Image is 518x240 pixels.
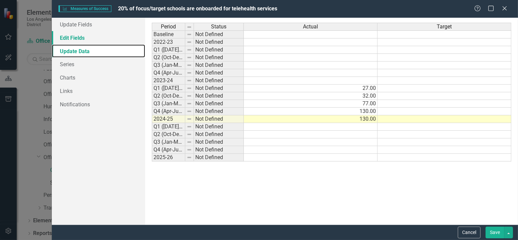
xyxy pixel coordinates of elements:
img: 8DAGhfEEPCf229AAAAAElFTkSuQmCC [187,78,192,83]
td: Not Defined [194,146,244,154]
td: Q3 (Jan-Mar)-24/25 [152,100,185,108]
span: Period [161,24,176,30]
a: Edit Fields [52,31,145,44]
td: Not Defined [194,54,244,62]
td: 77.00 [244,100,378,108]
td: 2025-26 [152,154,185,161]
img: 8DAGhfEEPCf229AAAAAElFTkSuQmCC [187,55,192,60]
td: Not Defined [194,46,244,54]
img: 8DAGhfEEPCf229AAAAAElFTkSuQmCC [187,93,192,99]
td: Not Defined [194,69,244,77]
img: 8DAGhfEEPCf229AAAAAElFTkSuQmCC [187,86,192,91]
button: Cancel [458,227,481,238]
td: Not Defined [194,92,244,100]
td: Not Defined [194,38,244,46]
button: Save [486,227,504,238]
img: 8DAGhfEEPCf229AAAAAElFTkSuQmCC [187,139,192,145]
td: Q3 (Jan-Mar)-25/26 [152,138,185,146]
span: Actual [303,24,318,30]
a: Update Fields [52,18,145,31]
img: 8DAGhfEEPCf229AAAAAElFTkSuQmCC [187,147,192,152]
td: Not Defined [194,131,244,138]
img: 8DAGhfEEPCf229AAAAAElFTkSuQmCC [187,70,192,76]
img: 8DAGhfEEPCf229AAAAAElFTkSuQmCC [187,47,192,52]
td: Q1 ([DATE]-Sep)-23/24 [152,46,185,54]
td: Not Defined [194,62,244,69]
td: Not Defined [194,138,244,146]
img: 8DAGhfEEPCf229AAAAAElFTkSuQmCC [187,124,192,129]
img: 8DAGhfEEPCf229AAAAAElFTkSuQmCC [187,109,192,114]
td: Not Defined [194,154,244,161]
td: Q4 (Apr-Jun)-23/24 [152,69,185,77]
td: Q2 (Oct-Dec)-24/25 [152,92,185,100]
a: Notifications [52,98,145,111]
span: Target [437,24,452,30]
td: Not Defined [194,77,244,85]
img: 8DAGhfEEPCf229AAAAAElFTkSuQmCC [187,155,192,160]
td: Q3 (Jan-Mar)-23/24 [152,62,185,69]
td: Not Defined [194,123,244,131]
td: Not Defined [194,108,244,115]
td: 32.00 [244,92,378,100]
img: 8DAGhfEEPCf229AAAAAElFTkSuQmCC [187,63,192,68]
img: 8DAGhfEEPCf229AAAAAElFTkSuQmCC [187,132,192,137]
img: 8DAGhfEEPCf229AAAAAElFTkSuQmCC [187,32,192,37]
td: Not Defined [194,100,244,108]
td: Q2 (Oct-Dec)-23/24 [152,54,185,62]
td: 27.00 [244,85,378,92]
td: Not Defined [194,115,244,123]
span: Measures of Success [59,5,111,12]
img: 8DAGhfEEPCf229AAAAAElFTkSuQmCC [187,101,192,106]
img: 8DAGhfEEPCf229AAAAAElFTkSuQmCC [187,116,192,122]
td: Q2 (Oct-Dec)-25/26 [152,131,185,138]
td: 130.00 [244,108,378,115]
td: Baseline [152,30,185,38]
img: 8DAGhfEEPCf229AAAAAElFTkSuQmCC [187,24,192,30]
td: 2024-25 [152,115,185,123]
td: Q4 (Apr-Jun)-24/25 [152,108,185,115]
span: 20% of focus/target schools are onboarded for telehealth services [118,5,277,12]
img: 8DAGhfEEPCf229AAAAAElFTkSuQmCC [187,39,192,45]
a: Update Data [52,44,145,58]
td: Not Defined [194,30,244,38]
td: Q4 (Apr-Jun)-25/26 [152,146,185,154]
a: Series [52,57,145,71]
td: 130.00 [244,115,378,123]
a: Charts [52,71,145,84]
td: 2023-24 [152,77,185,85]
a: Links [52,84,145,98]
td: Q1 ([DATE]-Sep)-25/26 [152,123,185,131]
td: Q1 ([DATE]-Sep)-24/25 [152,85,185,92]
span: Status [211,24,226,30]
td: 2022-23 [152,38,185,46]
td: Not Defined [194,85,244,92]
